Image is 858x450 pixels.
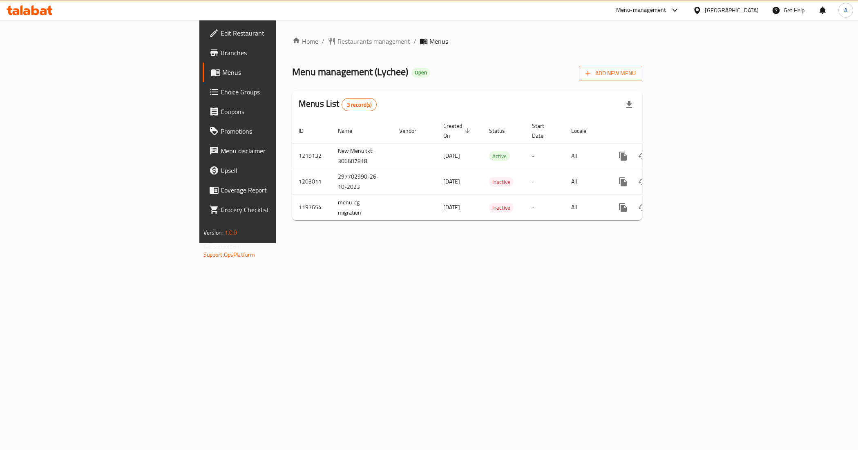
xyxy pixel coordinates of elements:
[633,146,652,166] button: Change Status
[489,126,516,136] span: Status
[221,126,336,136] span: Promotions
[616,5,666,15] div: Menu-management
[203,43,343,63] a: Branches
[565,195,607,220] td: All
[613,198,633,217] button: more
[203,241,241,252] span: Get support on:
[443,202,460,213] span: [DATE]
[399,126,427,136] span: Vendor
[411,69,430,76] span: Open
[292,63,408,81] span: Menu management ( Lychee )
[203,161,343,180] a: Upsell
[342,98,377,111] div: Total records count
[225,227,237,238] span: 1.0.0
[585,68,636,78] span: Add New Menu
[337,36,410,46] span: Restaurants management
[221,87,336,97] span: Choice Groups
[203,121,343,141] a: Promotions
[525,169,565,195] td: -
[571,126,597,136] span: Locale
[328,36,410,46] a: Restaurants management
[221,166,336,175] span: Upsell
[338,126,363,136] span: Name
[443,176,460,187] span: [DATE]
[221,28,336,38] span: Edit Restaurant
[844,6,847,15] span: A
[331,195,393,220] td: menu-cg migration
[292,36,642,46] nav: breadcrumb
[203,82,343,102] a: Choice Groups
[579,66,642,81] button: Add New Menu
[489,151,510,161] div: Active
[532,121,555,141] span: Start Date
[221,185,336,195] span: Coverage Report
[221,205,336,215] span: Grocery Checklist
[203,200,343,219] a: Grocery Checklist
[633,198,652,217] button: Change Status
[221,107,336,116] span: Coupons
[203,180,343,200] a: Coverage Report
[331,169,393,195] td: 297702990-26-10-2023
[203,249,255,260] a: Support.OpsPlatform
[292,119,698,221] table: enhanced table
[525,195,565,220] td: -
[443,121,473,141] span: Created On
[619,95,639,114] div: Export file
[203,227,223,238] span: Version:
[411,68,430,78] div: Open
[203,23,343,43] a: Edit Restaurant
[203,63,343,82] a: Menus
[299,98,377,111] h2: Menus List
[443,150,460,161] span: [DATE]
[705,6,759,15] div: [GEOGRAPHIC_DATA]
[342,101,377,109] span: 3 record(s)
[613,172,633,192] button: more
[565,169,607,195] td: All
[607,119,698,143] th: Actions
[413,36,416,46] li: /
[203,141,343,161] a: Menu disclaimer
[331,143,393,169] td: New Menu tkt: 306607818
[489,177,514,187] span: Inactive
[525,143,565,169] td: -
[613,146,633,166] button: more
[222,67,336,77] span: Menus
[221,146,336,156] span: Menu disclaimer
[221,48,336,58] span: Branches
[565,143,607,169] td: All
[299,126,314,136] span: ID
[633,172,652,192] button: Change Status
[429,36,448,46] span: Menus
[489,203,514,213] span: Inactive
[203,102,343,121] a: Coupons
[489,152,510,161] span: Active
